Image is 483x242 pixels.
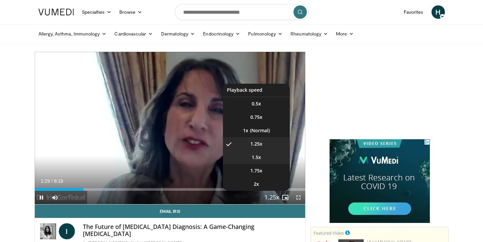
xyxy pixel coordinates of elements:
button: Playback Rate [265,191,278,204]
span: 1.75x [250,167,262,174]
button: Enable picture-in-picture mode [278,191,292,204]
a: H [432,5,445,19]
div: Progress Bar [35,188,306,191]
span: 8:18 [54,178,63,184]
button: Fullscreen [292,191,305,204]
a: Dermatology [157,27,199,41]
a: Email Iris [35,205,306,218]
span: / [51,178,53,184]
a: Pulmonology [244,27,286,41]
a: Browse [115,5,146,19]
img: VuMedi Logo [38,9,74,15]
span: 1.25x [250,141,262,147]
a: More [332,27,358,41]
button: Pause [35,191,48,204]
span: 0.5x [252,100,261,107]
img: Dr. Iris Gorfinkel [40,223,56,239]
small: Featured Video [314,230,344,236]
input: Search topics, interventions [175,4,309,20]
iframe: Advertisement [330,139,430,223]
a: Cardiovascular [110,27,157,41]
a: Rheumatology [286,27,332,41]
a: Favorites [400,5,428,19]
iframe: Advertisement [330,52,430,135]
span: 2x [254,181,259,187]
a: I [59,223,75,239]
a: Endocrinology [199,27,244,41]
h4: The Future of [MEDICAL_DATA] Diagnosis: A Game-Changing [MEDICAL_DATA] [83,223,300,238]
span: 1x [243,127,248,134]
span: 1:29 [41,178,50,184]
button: Mute [48,191,62,204]
a: Allergy, Asthma, Immunology [34,27,111,41]
span: 1.5x [252,154,261,161]
video-js: Video Player [35,52,306,205]
span: 0.75x [250,114,262,120]
a: Specialties [78,5,116,19]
